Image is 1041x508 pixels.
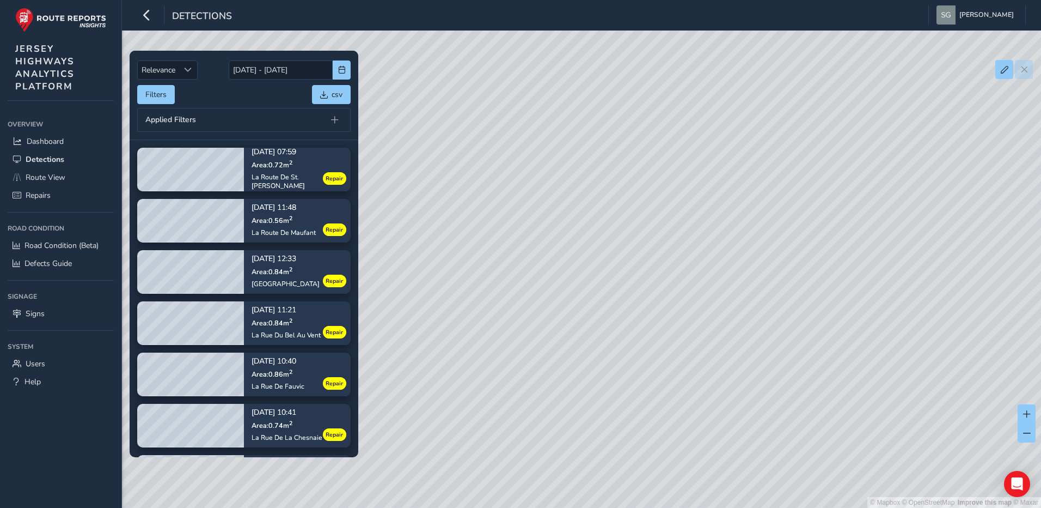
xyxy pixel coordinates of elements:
button: [PERSON_NAME] [936,5,1018,25]
p: [DATE] 11:21 [252,307,321,315]
span: Detections [172,9,232,25]
span: csv [332,89,342,100]
span: Relevance [138,61,179,79]
a: Route View [8,168,114,186]
span: Repair [326,174,343,183]
div: La Rue De La Chesnaie [252,433,322,442]
span: Repair [326,226,343,234]
p: [DATE] 07:59 [252,149,343,156]
div: La Rue Du Bel Au Vent [252,331,321,340]
sup: 2 [289,368,292,376]
p: [DATE] 10:41 [252,409,322,417]
span: JERSEY HIGHWAYS ANALYTICS PLATFORM [15,43,75,93]
p: [DATE] 11:48 [252,204,316,212]
span: Detections [26,154,64,165]
span: Repairs [26,190,51,201]
span: Road Condition (Beta) [25,240,99,251]
a: Signs [8,305,114,323]
span: Area: 0.56 m [252,216,292,225]
span: Applied Filters [145,116,196,124]
span: Area: 0.72 m [252,160,292,170]
p: [DATE] 10:40 [252,358,304,366]
div: Open Intercom Messenger [1004,471,1030,497]
img: diamond-layout [936,5,956,25]
span: Defects Guide [25,258,72,269]
span: Area: 0.74 m [252,421,292,430]
a: Repairs [8,186,114,204]
div: Road Condition [8,220,114,237]
span: Area: 0.86 m [252,370,292,379]
span: Route View [26,172,65,183]
span: Users [26,359,45,369]
sup: 2 [289,214,292,222]
span: Repair [326,328,343,337]
button: csv [312,85,351,104]
div: Overview [8,116,114,132]
div: [GEOGRAPHIC_DATA] [252,280,320,288]
a: Users [8,355,114,373]
span: Repair [326,431,343,439]
div: La Route De St. [PERSON_NAME] [252,173,343,190]
sup: 2 [289,159,292,167]
span: Area: 0.84 m [252,267,292,276]
sup: 2 [289,265,292,274]
div: La Rue De Fauvic [252,382,304,391]
span: Help [25,377,41,387]
sup: 2 [289,317,292,325]
a: Road Condition (Beta) [8,237,114,255]
div: Sort by Date [179,61,197,79]
img: rr logo [15,8,106,32]
sup: 2 [289,419,292,427]
a: Detections [8,150,114,168]
button: Filters [137,85,175,104]
p: [DATE] 12:33 [252,256,320,263]
div: Signage [8,288,114,305]
span: Signs [26,309,45,319]
span: Repair [326,379,343,388]
span: [PERSON_NAME] [959,5,1014,25]
div: La Route De Maufant [252,228,316,237]
a: Defects Guide [8,255,114,273]
span: Area: 0.84 m [252,318,292,328]
div: System [8,338,114,355]
a: Help [8,373,114,391]
span: Dashboard [27,136,64,147]
span: Repair [326,277,343,286]
a: Dashboard [8,132,114,150]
